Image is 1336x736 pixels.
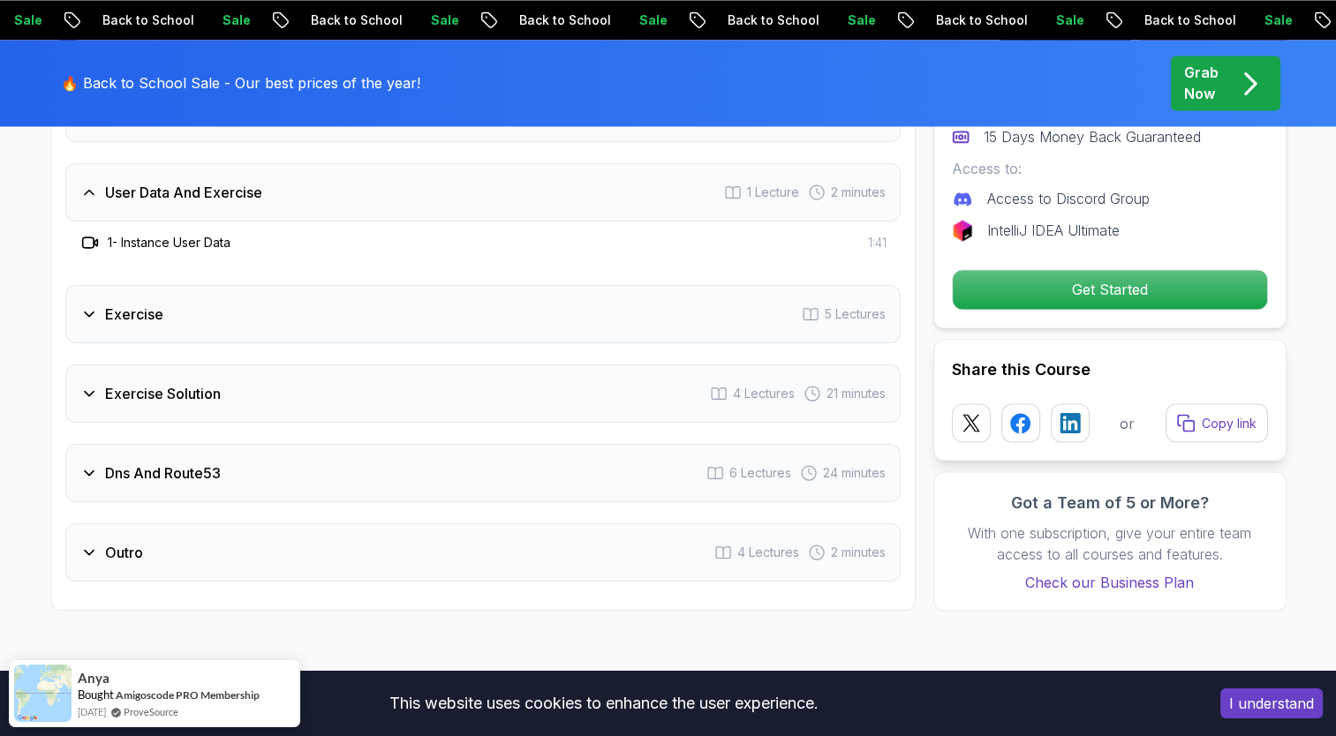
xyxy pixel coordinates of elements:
[84,11,204,29] p: Back to School
[14,665,72,722] img: provesource social proof notification image
[823,464,886,482] span: 24 minutes
[987,188,1150,209] p: Access to Discord Group
[1038,11,1094,29] p: Sale
[952,522,1268,564] p: With one subscription, give your entire team access to all courses and features.
[105,542,143,563] h3: Outro
[1126,11,1246,29] p: Back to School
[78,687,114,702] span: Bought
[61,72,420,94] p: 🔥 Back to School Sale - Our best prices of the year!
[412,11,469,29] p: Sale
[1202,414,1257,432] p: Copy link
[1220,688,1323,718] button: Accept cookies
[501,11,621,29] p: Back to School
[65,523,901,582] button: Outro4 Lectures 2 minutes
[952,158,1268,179] p: Access to:
[105,462,221,484] h3: Dns And Route53
[729,464,791,482] span: 6 Lectures
[952,490,1268,514] h3: Got a Team of 5 or More?
[1246,11,1302,29] p: Sale
[1120,412,1135,433] p: or
[292,11,412,29] p: Back to School
[917,11,1038,29] p: Back to School
[827,385,886,402] span: 21 minutes
[124,704,178,719] a: ProveSource
[987,220,1120,241] p: IntelliJ IDEA Ultimate
[952,220,973,241] img: jetbrains logo
[65,364,901,423] button: Exercise Solution4 Lectures 21 minutes
[65,444,901,502] button: Dns And Route536 Lectures 24 minutes
[953,270,1267,309] p: Get Started
[621,11,677,29] p: Sale
[78,704,106,719] span: [DATE]
[709,11,829,29] p: Back to School
[984,126,1201,147] p: 15 Days Money Back Guaranteed
[868,234,887,252] span: 1:41
[65,285,901,343] button: Exercise5 Lectures
[952,357,1268,382] h2: Share this Course
[831,184,886,201] span: 2 minutes
[78,671,109,686] span: Anya
[65,163,901,222] button: User Data And Exercise1 Lecture 2 minutes
[108,234,230,252] h3: 1 - Instance User Data
[1166,403,1268,442] button: Copy link
[829,11,886,29] p: Sale
[13,684,1194,723] div: This website uses cookies to enhance the user experience.
[825,305,886,323] span: 5 Lectures
[116,687,260,702] a: Amigoscode PRO Membership
[952,269,1268,310] button: Get Started
[204,11,260,29] p: Sale
[747,184,799,201] span: 1 Lecture
[105,182,262,203] h3: User Data And Exercise
[105,383,221,404] h3: Exercise Solution
[105,304,163,325] h3: Exercise
[733,385,795,402] span: 4 Lectures
[737,544,799,561] span: 4 Lectures
[1184,62,1219,104] p: Grab Now
[952,571,1268,592] a: Check our Business Plan
[831,544,886,561] span: 2 minutes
